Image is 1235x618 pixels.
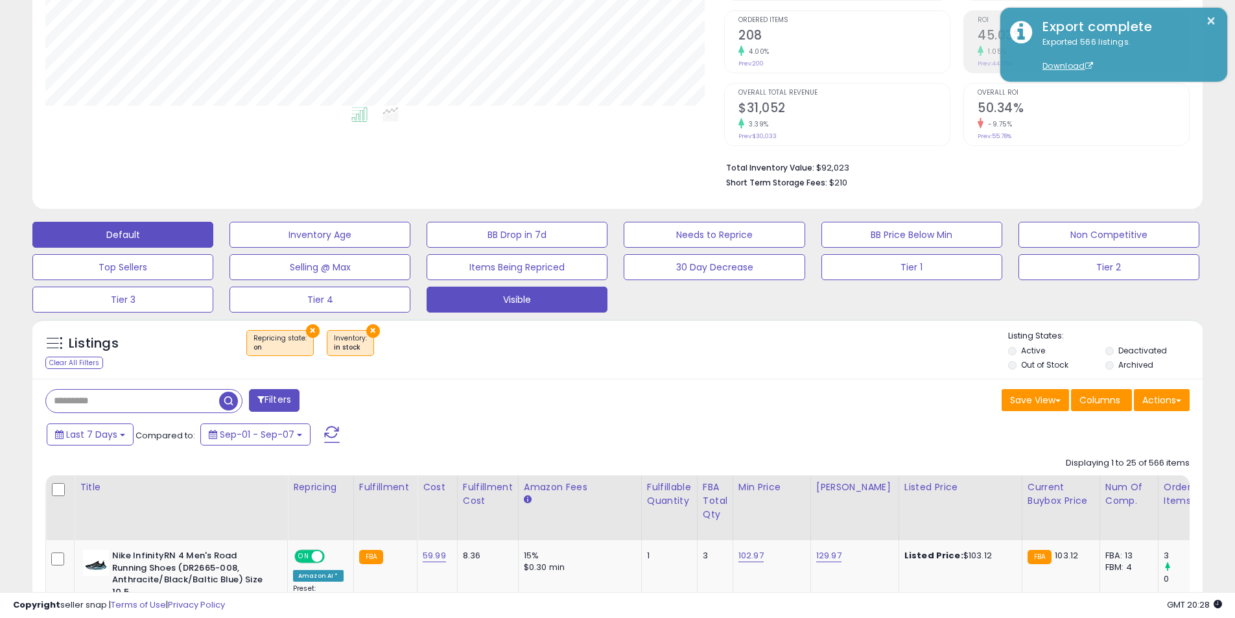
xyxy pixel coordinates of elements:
[111,599,166,611] a: Terms of Use
[1079,394,1120,407] span: Columns
[738,481,805,494] div: Min Price
[978,132,1011,140] small: Prev: 55.78%
[978,101,1189,118] h2: 50.34%
[1008,330,1203,342] p: Listing States:
[983,119,1012,129] small: -9.75%
[249,389,300,412] button: Filters
[293,481,348,494] div: Repricing
[703,481,727,521] div: FBA Total Qty
[624,222,805,248] button: Needs to Reprice
[427,254,607,280] button: Items Being Repriced
[524,562,631,573] div: $0.30 min
[306,324,320,338] button: ×
[738,549,764,562] a: 102.97
[366,324,380,338] button: ×
[821,254,1002,280] button: Tier 1
[168,599,225,611] a: Privacy Policy
[738,132,777,140] small: Prev: $30,033
[1134,389,1190,411] button: Actions
[13,599,225,612] div: seller snap | |
[423,549,446,562] a: 59.99
[524,494,532,506] small: Amazon Fees.
[1002,389,1069,411] button: Save View
[1164,550,1216,562] div: 3
[904,550,1012,562] div: $103.12
[738,60,764,67] small: Prev: 200
[524,550,631,562] div: 15%
[80,481,282,494] div: Title
[703,550,723,562] div: 3
[1105,562,1148,573] div: FBM: 4
[463,550,508,562] div: 8.36
[978,89,1189,97] span: Overall ROI
[423,481,452,494] div: Cost
[229,222,410,248] button: Inventory Age
[296,551,312,562] span: ON
[32,254,213,280] button: Top Sellers
[1118,345,1167,356] label: Deactivated
[1206,13,1216,29] button: ×
[738,89,950,97] span: Overall Total Revenue
[323,551,344,562] span: OFF
[427,287,607,313] button: Visible
[1042,60,1093,71] a: Download
[744,47,770,56] small: 4.00%
[726,159,1180,174] li: $92,023
[1033,36,1217,73] div: Exported 566 listings.
[293,570,344,582] div: Amazon AI *
[829,176,847,189] span: $210
[1018,254,1199,280] button: Tier 2
[229,287,410,313] button: Tier 4
[821,222,1002,248] button: BB Price Below Min
[66,428,117,441] span: Last 7 Days
[1021,345,1045,356] label: Active
[983,47,1007,56] small: 1.05%
[1105,550,1148,562] div: FBA: 13
[816,481,893,494] div: [PERSON_NAME]
[1164,573,1216,585] div: 0
[253,333,307,353] span: Repricing state :
[647,481,692,508] div: Fulfillable Quantity
[69,335,119,353] h5: Listings
[1021,359,1068,370] label: Out of Stock
[135,429,195,442] span: Compared to:
[359,481,412,494] div: Fulfillment
[726,177,827,188] b: Short Term Storage Fees:
[978,28,1189,45] h2: 45.03%
[1164,481,1211,508] div: Ordered Items
[1028,550,1052,564] small: FBA
[253,343,307,352] div: on
[978,17,1189,24] span: ROI
[1066,457,1190,469] div: Displaying 1 to 25 of 566 items
[978,60,1013,67] small: Prev: 44.56%
[1033,18,1217,36] div: Export complete
[816,549,841,562] a: 129.97
[1018,222,1199,248] button: Non Competitive
[904,481,1017,494] div: Listed Price
[334,343,367,352] div: in stock
[359,550,383,564] small: FBA
[524,481,636,494] div: Amazon Fees
[13,599,60,611] strong: Copyright
[624,254,805,280] button: 30 Day Decrease
[744,119,769,129] small: 3.39%
[463,481,513,508] div: Fulfillment Cost
[1028,481,1094,508] div: Current Buybox Price
[647,550,687,562] div: 1
[47,423,134,446] button: Last 7 Days
[738,101,950,118] h2: $31,052
[334,333,367,353] span: Inventory :
[1071,389,1132,411] button: Columns
[32,222,213,248] button: Default
[112,550,270,601] b: Nike InfinityRN 4 Men's Road Running Shoes (DR2665-008, Anthracite/Black/Baltic Blue) Size 10.5
[1055,549,1078,562] span: 103.12
[738,17,950,24] span: Ordered Items
[1105,481,1153,508] div: Num of Comp.
[1118,359,1153,370] label: Archived
[738,28,950,45] h2: 208
[229,254,410,280] button: Selling @ Max
[32,287,213,313] button: Tier 3
[427,222,607,248] button: BB Drop in 7d
[220,428,294,441] span: Sep-01 - Sep-07
[1167,599,1222,611] span: 2025-09-15 20:28 GMT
